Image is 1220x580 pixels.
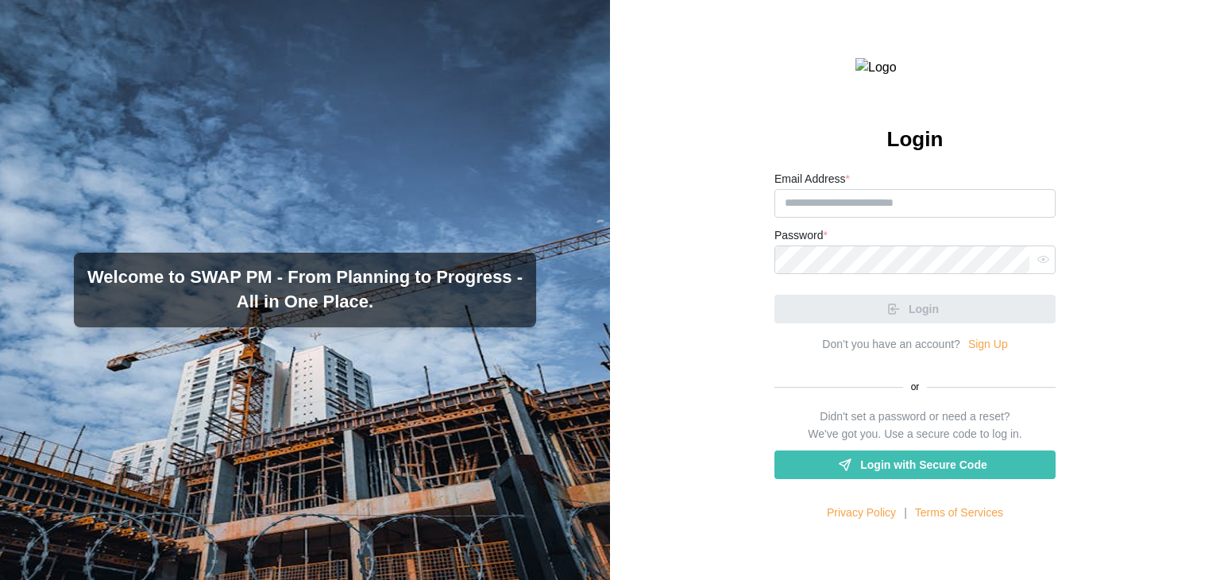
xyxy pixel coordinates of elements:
[87,265,523,315] h3: Welcome to SWAP PM - From Planning to Progress - All in One Place.
[904,505,907,522] div: |
[774,171,850,188] label: Email Address
[808,408,1021,443] div: Didn't set a password or need a reset? We've got you. Use a secure code to log in.
[822,336,960,354] div: Don’t you have an account?
[774,450,1056,479] a: Login with Secure Code
[774,380,1056,395] div: or
[774,227,828,245] label: Password
[968,336,1008,354] a: Sign Up
[860,451,986,478] span: Login with Secure Code
[915,505,1003,522] a: Terms of Services
[855,58,975,78] img: Logo
[887,126,944,153] h2: Login
[827,505,896,522] a: Privacy Policy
